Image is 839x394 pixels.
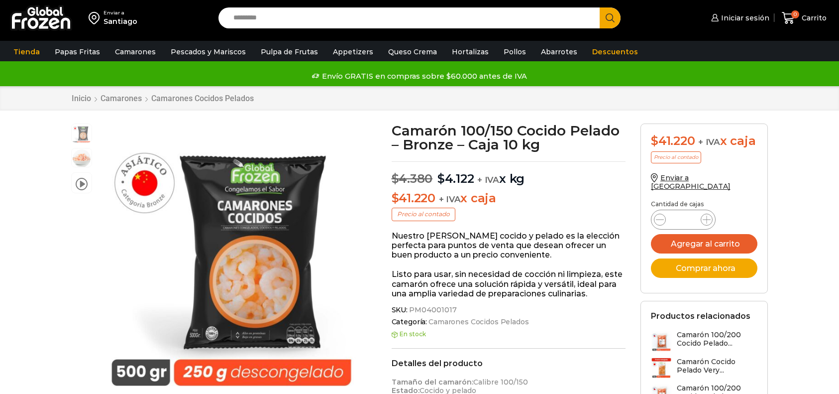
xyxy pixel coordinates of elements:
[408,306,457,314] span: PM04001017
[651,259,757,278] button: Comprar ahora
[651,151,701,163] p: Precio al contado
[677,358,757,375] h3: Camarón Cocido Pelado Very...
[392,161,626,186] p: x kg
[536,42,582,61] a: Abarrotes
[392,171,433,186] bdi: 4.380
[447,42,494,61] a: Hortalizas
[71,94,254,103] nav: Breadcrumb
[392,359,626,368] h2: Detalles del producto
[677,331,757,348] h3: Camarón 100/200 Cocido Pelado...
[50,42,105,61] a: Papas Fritas
[392,306,626,314] span: SKU:
[392,378,473,387] strong: Tamaño del camarón:
[698,137,720,147] span: + IVA
[392,208,455,221] p: Precio al contado
[651,331,757,352] a: Camarón 100/200 Cocido Pelado...
[392,231,626,260] p: Nuestro [PERSON_NAME] cocido y pelado es la elección perfecta para puntos de venta que desean ofr...
[392,191,435,205] bdi: 41.220
[392,331,626,338] p: En stock
[651,201,757,208] p: Cantidad de cajas
[651,234,757,254] button: Agregar al carrito
[439,194,461,204] span: + IVA
[89,9,104,26] img: address-field-icon.svg
[383,42,442,61] a: Queso Crema
[600,7,621,28] button: Search button
[392,124,626,151] h1: Camarón 100/150 Cocido Pelado – Bronze – Caja 10 kg
[719,13,769,23] span: Iniciar sesión
[674,213,693,227] input: Product quantity
[392,191,399,205] span: $
[427,318,529,326] a: Camarones Cocidos Pelados
[71,94,92,103] a: Inicio
[72,148,92,168] span: 100-150
[499,42,531,61] a: Pollos
[392,269,626,298] p: Listo para usar, sin necesidad de cocción ni limpieza, este camarón ofrece una solución rápida y ...
[709,8,769,28] a: Iniciar sesión
[328,42,378,61] a: Appetizers
[110,42,161,61] a: Camarones
[8,42,45,61] a: Tienda
[651,133,695,148] bdi: 41.220
[437,171,474,186] bdi: 4.122
[651,133,658,148] span: $
[651,173,731,191] a: Enviar a [GEOGRAPHIC_DATA]
[392,191,626,206] p: x caja
[651,311,750,321] h2: Productos relacionados
[779,6,829,30] a: 0 Carrito
[72,124,92,144] span: Camarón 100/150 Cocido Pelado
[392,318,626,326] span: Categoría:
[651,134,757,148] div: x caja
[791,10,799,18] span: 0
[256,42,323,61] a: Pulpa de Frutas
[166,42,251,61] a: Pescados y Mariscos
[799,13,827,23] span: Carrito
[587,42,643,61] a: Descuentos
[437,171,445,186] span: $
[477,175,499,185] span: + IVA
[100,94,142,103] a: Camarones
[651,358,757,379] a: Camarón Cocido Pelado Very...
[392,171,399,186] span: $
[104,16,137,26] div: Santiago
[104,9,137,16] div: Enviar a
[151,94,254,103] a: Camarones Cocidos Pelados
